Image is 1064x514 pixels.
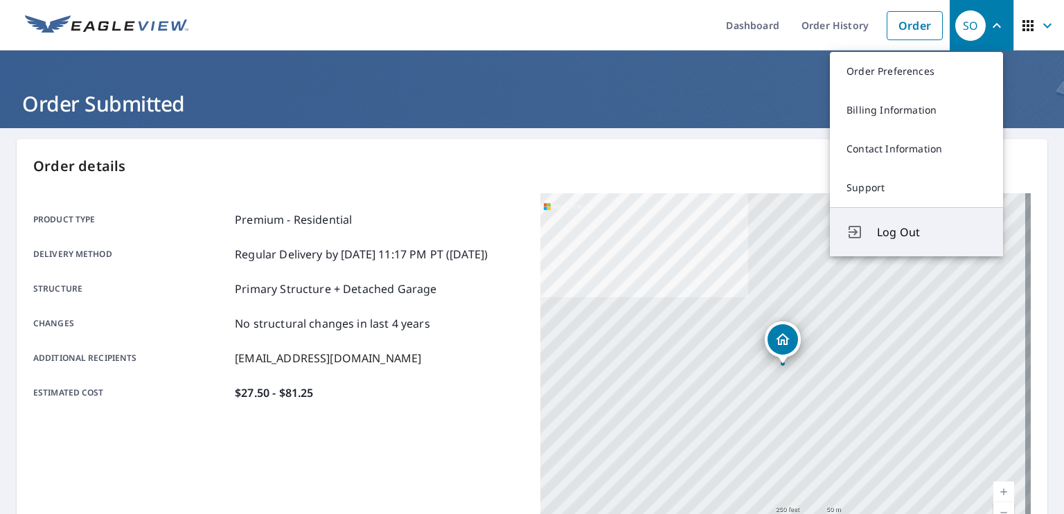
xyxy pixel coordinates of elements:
p: Changes [33,315,229,332]
p: Product type [33,211,229,228]
button: Log Out [830,207,1003,256]
div: SO [955,10,986,41]
p: [EMAIL_ADDRESS][DOMAIN_NAME] [235,350,421,366]
h1: Order Submitted [17,89,1047,118]
p: Structure [33,281,229,297]
p: Premium - Residential [235,211,352,228]
img: EV Logo [25,15,188,36]
p: Primary Structure + Detached Garage [235,281,436,297]
p: Order details [33,156,1031,177]
div: Dropped pin, building 1, Residential property, 1220 Woodland Ave Mankato, MN 56001 [765,321,801,364]
a: Current Level 17, Zoom In [993,481,1014,502]
a: Order [887,11,943,40]
p: Delivery method [33,246,229,263]
p: Estimated cost [33,384,229,401]
p: $27.50 - $81.25 [235,384,313,401]
span: Log Out [877,224,986,240]
p: Additional recipients [33,350,229,366]
a: Contact Information [830,130,1003,168]
a: Billing Information [830,91,1003,130]
p: No structural changes in last 4 years [235,315,430,332]
p: Regular Delivery by [DATE] 11:17 PM PT ([DATE]) [235,246,488,263]
a: Support [830,168,1003,207]
a: Order Preferences [830,52,1003,91]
